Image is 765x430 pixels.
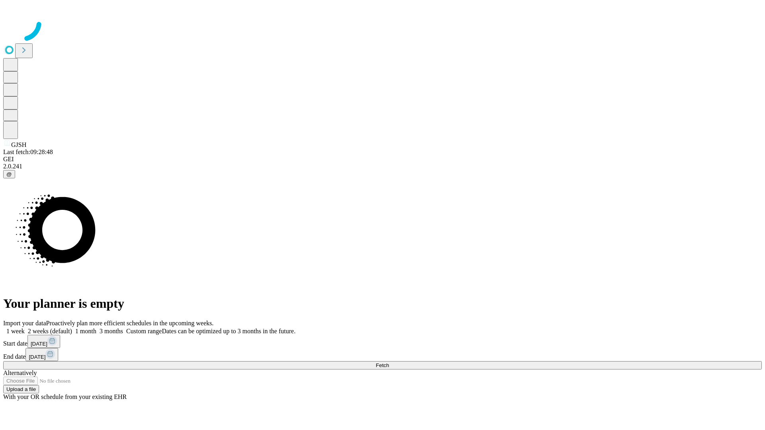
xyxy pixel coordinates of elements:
[6,171,12,177] span: @
[3,170,15,178] button: @
[31,341,47,347] span: [DATE]
[6,328,25,334] span: 1 week
[3,296,762,311] h1: Your planner is empty
[376,362,389,368] span: Fetch
[3,385,39,393] button: Upload a file
[3,156,762,163] div: GEI
[3,361,762,369] button: Fetch
[100,328,123,334] span: 3 months
[3,393,127,400] span: With your OR schedule from your existing EHR
[3,335,762,348] div: Start date
[3,369,37,376] span: Alternatively
[25,348,58,361] button: [DATE]
[162,328,295,334] span: Dates can be optimized up to 3 months in the future.
[27,335,60,348] button: [DATE]
[29,354,45,360] span: [DATE]
[3,163,762,170] div: 2.0.241
[3,320,46,326] span: Import your data
[11,141,26,148] span: GJSH
[3,348,762,361] div: End date
[126,328,162,334] span: Custom range
[46,320,214,326] span: Proactively plan more efficient schedules in the upcoming weeks.
[3,149,53,155] span: Last fetch: 09:28:48
[28,328,72,334] span: 2 weeks (default)
[75,328,96,334] span: 1 month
